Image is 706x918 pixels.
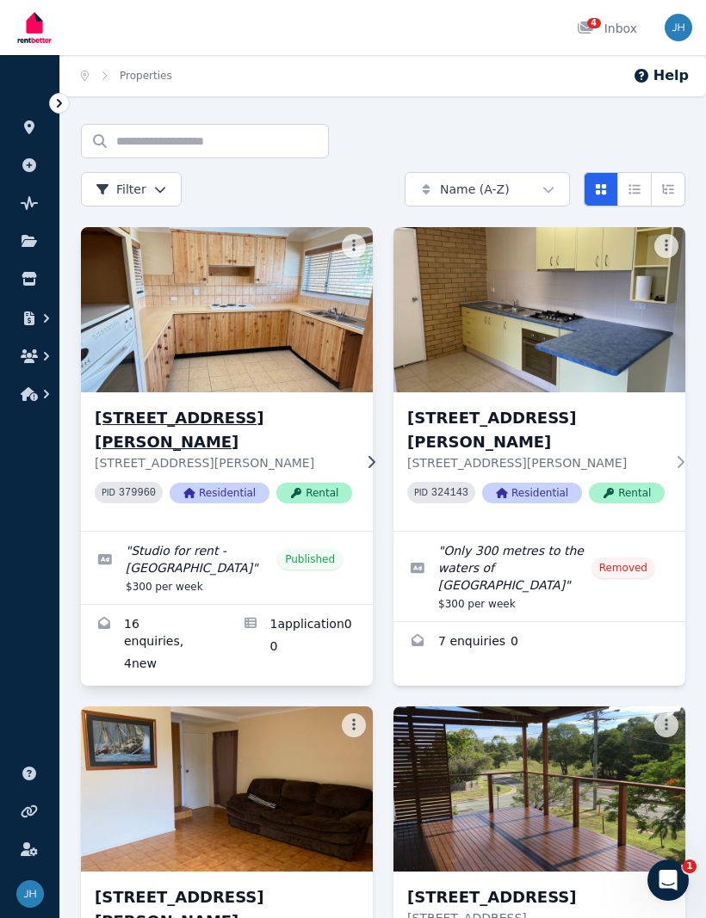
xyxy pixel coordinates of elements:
[654,234,678,258] button: More options
[431,487,468,499] code: 324143
[407,406,665,454] h3: [STREET_ADDRESS][PERSON_NAME]
[81,605,227,686] a: Enquiries for 64 Hamilton St, Redland Bay
[584,172,685,206] div: View options
[584,172,618,206] button: Card view
[587,18,601,28] span: 4
[589,483,665,503] span: Rental
[665,14,692,41] img: Jack;y Hall
[16,880,44,908] img: Jack;y Hall
[95,406,352,454] h3: [STREET_ADDRESS][PERSON_NAME]
[74,223,381,397] img: 64 Hamilton St, Redland Bay
[95,454,352,471] p: [STREET_ADDRESS][PERSON_NAME]
[81,706,373,872] img: 64 Hamilton Street, Redland Bay
[342,234,366,258] button: More options
[577,20,637,37] div: Inbox
[119,487,156,499] code: 379960
[647,859,689,901] iframe: Intercom live chat
[633,65,689,86] button: Help
[102,488,115,497] small: PID
[393,622,685,663] a: Enquiries for 64 Hamilton Street, Redland Bay
[407,454,665,471] p: [STREET_ADDRESS][PERSON_NAME]
[393,532,685,621] a: Edit listing: Only 300 metres to the waters of Redland Bay
[81,227,373,531] a: 64 Hamilton St, Redland Bay[STREET_ADDRESS][PERSON_NAME][STREET_ADDRESS][PERSON_NAME]PID 379960Re...
[120,70,172,82] a: Properties
[342,713,366,737] button: More options
[482,483,582,503] span: Residential
[81,172,182,206] button: Filter
[96,181,146,198] span: Filter
[276,483,352,503] span: Rental
[170,483,269,503] span: Residential
[683,859,697,873] span: 1
[407,885,659,909] h3: [STREET_ADDRESS]
[81,532,373,604] a: Edit listing: Studio for rent - Redland Bay
[617,172,652,206] button: Compact list view
[393,706,685,872] img: 182 Main, Redland Bay
[654,713,678,737] button: More options
[414,488,428,497] small: PID
[393,227,685,392] img: 64 Hamilton Street, Redland Bay
[440,181,510,198] span: Name (A-Z)
[227,605,374,686] a: Applications for 64 Hamilton St, Redland Bay
[651,172,685,206] button: Expanded list view
[60,55,193,96] nav: Breadcrumb
[393,227,685,531] a: 64 Hamilton Street, Redland Bay[STREET_ADDRESS][PERSON_NAME][STREET_ADDRESS][PERSON_NAME]PID 3241...
[405,172,570,206] button: Name (A-Z)
[14,6,55,49] img: RentBetter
